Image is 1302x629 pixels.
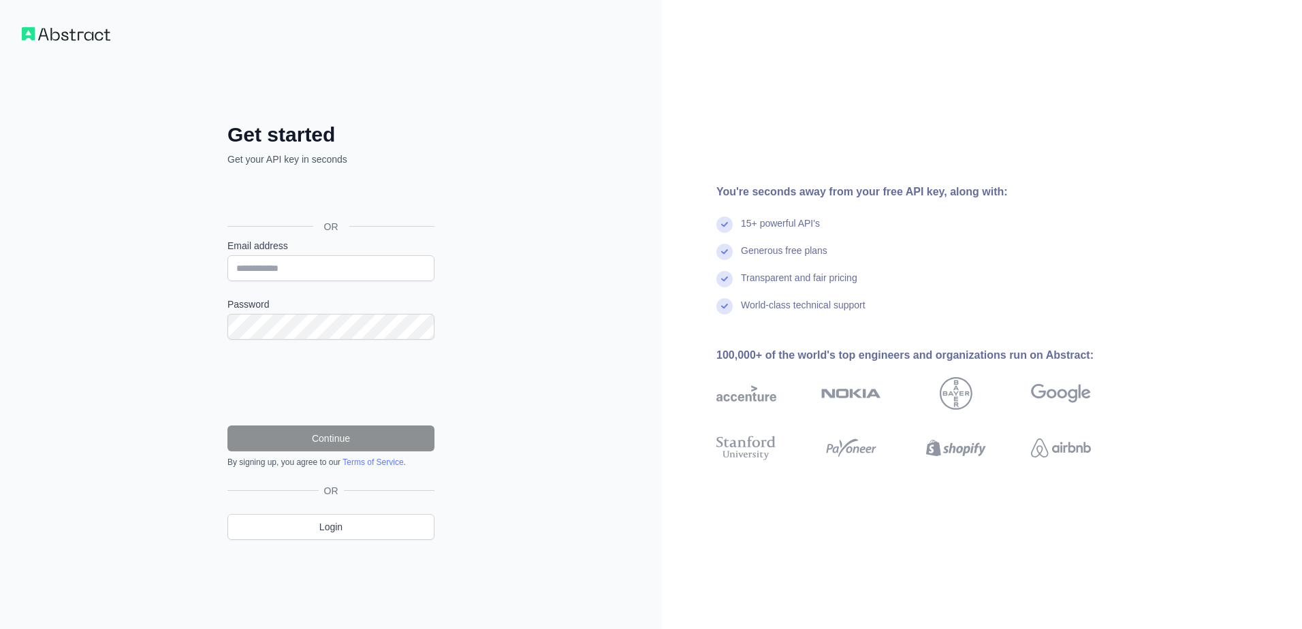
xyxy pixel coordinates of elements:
iframe: reCAPTCHA [227,356,434,409]
img: check mark [716,216,733,233]
img: stanford university [716,433,776,463]
a: Terms of Service [343,457,403,467]
img: check mark [716,271,733,287]
img: accenture [716,377,776,410]
img: check mark [716,298,733,314]
img: check mark [716,244,733,260]
button: Continue [227,425,434,451]
h2: Get started [227,123,434,147]
img: google [1031,377,1091,410]
div: Transparent and fair pricing [741,271,857,298]
a: Login [227,514,434,540]
img: Workflow [22,27,110,41]
img: payoneer [821,433,881,463]
span: OR [319,484,344,498]
div: Generous free plans [741,244,827,271]
img: bayer [940,377,972,410]
p: Get your API key in seconds [227,152,434,166]
label: Email address [227,239,434,253]
span: OR [313,220,349,233]
div: World-class technical support [741,298,866,325]
div: By signing up, you agree to our . [227,457,434,468]
div: 15+ powerful API's [741,216,820,244]
div: You're seconds away from your free API key, along with: [716,184,1134,200]
label: Password [227,297,434,311]
img: nokia [821,377,881,410]
div: 100,000+ of the world's top engineers and organizations run on Abstract: [716,347,1134,364]
iframe: [Googleでログイン]ボタン [221,181,439,211]
img: airbnb [1031,433,1091,463]
img: shopify [926,433,986,463]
